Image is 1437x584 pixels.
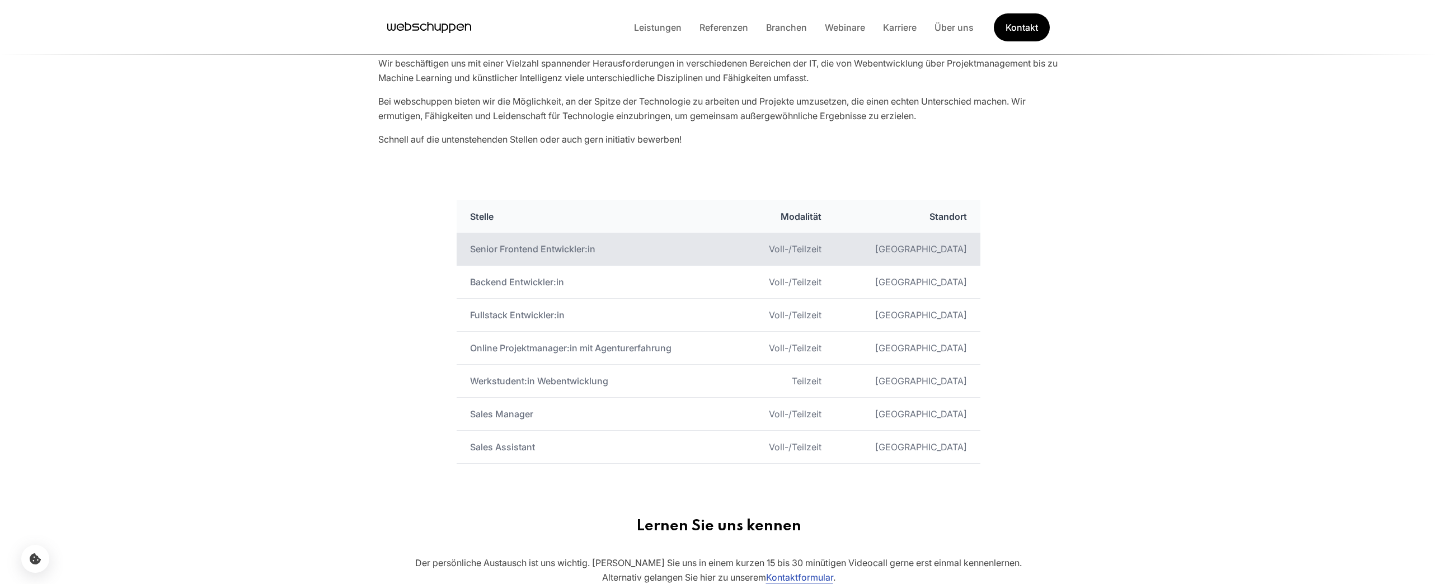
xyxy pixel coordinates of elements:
a: Kontaktformular [766,572,833,583]
th: Standort [835,200,980,233]
td: [GEOGRAPHIC_DATA] [835,398,980,431]
td: Sales Manager [457,398,737,431]
a: Leistungen [625,22,691,33]
td: Backend Entwickler:in [457,266,737,299]
td: Voll-/Teilzeit [737,299,834,332]
a: Hauptseite besuchen [387,19,471,36]
div: Bei webschuppen bieten wir die Möglichkeit, an der Spitze der Technologie zu arbeiten und Projekt... [378,94,1059,123]
td: Senior Frontend Entwickler:in [457,233,737,266]
td: [GEOGRAPHIC_DATA] [835,299,980,332]
td: Teilzeit [737,365,834,398]
a: Webinare [816,22,874,33]
td: Voll-/Teilzeit [737,431,834,464]
a: Branchen [757,22,816,33]
td: Voll-/Teilzeit [737,398,834,431]
td: Voll-/Teilzeit [737,332,834,365]
td: [GEOGRAPHIC_DATA] [835,365,980,398]
td: Voll-/Teilzeit [737,266,834,299]
a: Get Started [994,13,1050,41]
td: Werkstudent:in Webentwicklung [457,365,737,398]
th: Modalität [737,200,834,233]
a: Über uns [926,22,983,33]
a: Referenzen [691,22,757,33]
td: [GEOGRAPHIC_DATA] [835,266,980,299]
td: Sales Assistant [457,431,737,464]
td: [GEOGRAPHIC_DATA] [835,332,980,365]
td: Fullstack Entwickler:in [457,299,737,332]
th: Stelle [457,200,737,233]
button: Cookie-Einstellungen öffnen [21,545,49,573]
a: Karriere [874,22,926,33]
div: Wir beschäftigen uns mit einer Vielzahl spannender Herausforderungen in verschiedenen Bereichen d... [378,56,1059,85]
td: [GEOGRAPHIC_DATA] [835,431,980,464]
h3: Lernen Sie uns kennen [345,517,1092,535]
td: Voll-/Teilzeit [737,233,834,266]
td: Online Projektmanager:in mit Agenturerfahrung [457,332,737,365]
td: [GEOGRAPHIC_DATA] [835,233,980,266]
div: Schnell auf die untenstehenden Stellen oder auch gern initiativ bewerben! [378,132,1059,147]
